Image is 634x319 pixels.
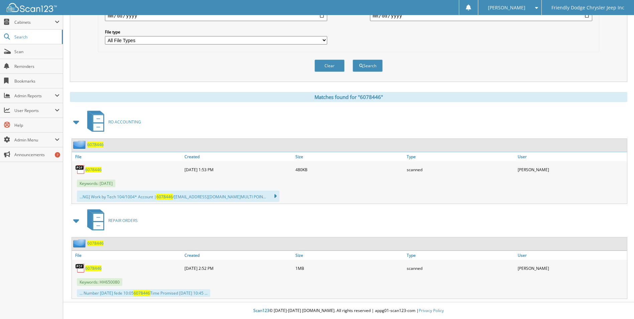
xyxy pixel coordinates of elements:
a: Size [294,251,405,260]
span: Admin Reports [14,93,55,99]
span: RO ACCOUNTING [108,119,141,125]
a: User [516,251,627,260]
span: Keywords: [DATE] [77,180,115,187]
button: Search [353,60,383,72]
div: scanned [405,163,516,176]
a: Created [183,251,294,260]
button: Clear [314,60,345,72]
a: File [72,251,183,260]
img: PDF.png [75,263,85,273]
span: [PERSON_NAME] [488,6,525,10]
a: User [516,152,627,161]
span: Admin Menu [14,137,55,143]
span: REPAIR ORDERS [108,218,138,223]
div: ...NG] Work by Tech 104/1004* Account | / [EMAIL_ADDRESS][DOMAIN_NAME] MULTI POIN... [77,191,279,202]
div: Matches found for "6078446" [70,92,627,102]
div: 480KB [294,163,405,176]
a: 6078446 [85,265,102,271]
span: Scan [14,49,59,55]
span: Cabinets [14,19,55,25]
div: [PERSON_NAME] [516,261,627,275]
div: [DATE] 1:53 PM [183,163,294,176]
span: Friendly Dodge Chrysler Jeep Inc [551,6,624,10]
span: Search [14,34,58,40]
span: Announcements [14,152,59,157]
label: File type [105,29,327,35]
img: folder2.png [73,140,87,149]
a: RO ACCOUNTING [83,109,141,135]
iframe: Chat Widget [601,287,634,319]
span: Keywords: HH650080 [77,278,122,286]
a: File [72,152,183,161]
img: PDF.png [75,165,85,175]
span: 6078446 [156,194,173,200]
a: 6078446 [87,240,104,246]
div: © [DATE]-[DATE] [DOMAIN_NAME]. All rights reserved | appg01-scan123-com | [63,303,634,319]
span: 6078446 [134,290,150,296]
input: end [370,10,592,21]
span: Scan123 [253,308,269,313]
div: 7 [55,152,60,157]
img: scan123-logo-white.svg [7,3,57,12]
a: REPAIR ORDERS [83,207,138,234]
span: Bookmarks [14,78,59,84]
span: Help [14,122,59,128]
div: [DATE] 2:52 PM [183,261,294,275]
span: User Reports [14,108,55,113]
a: Created [183,152,294,161]
a: Privacy Policy [419,308,444,313]
input: start [105,10,327,21]
div: scanned [405,261,516,275]
div: [PERSON_NAME] [516,163,627,176]
a: Type [405,152,516,161]
div: 1MB [294,261,405,275]
a: 6078446 [87,142,104,147]
span: Reminders [14,64,59,69]
a: Size [294,152,405,161]
a: Type [405,251,516,260]
div: ... Number [DATE] fede 10:05 Time Promised [DATE] 10:45 ... [77,289,210,297]
img: folder2.png [73,239,87,247]
a: 6078446 [85,167,102,173]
